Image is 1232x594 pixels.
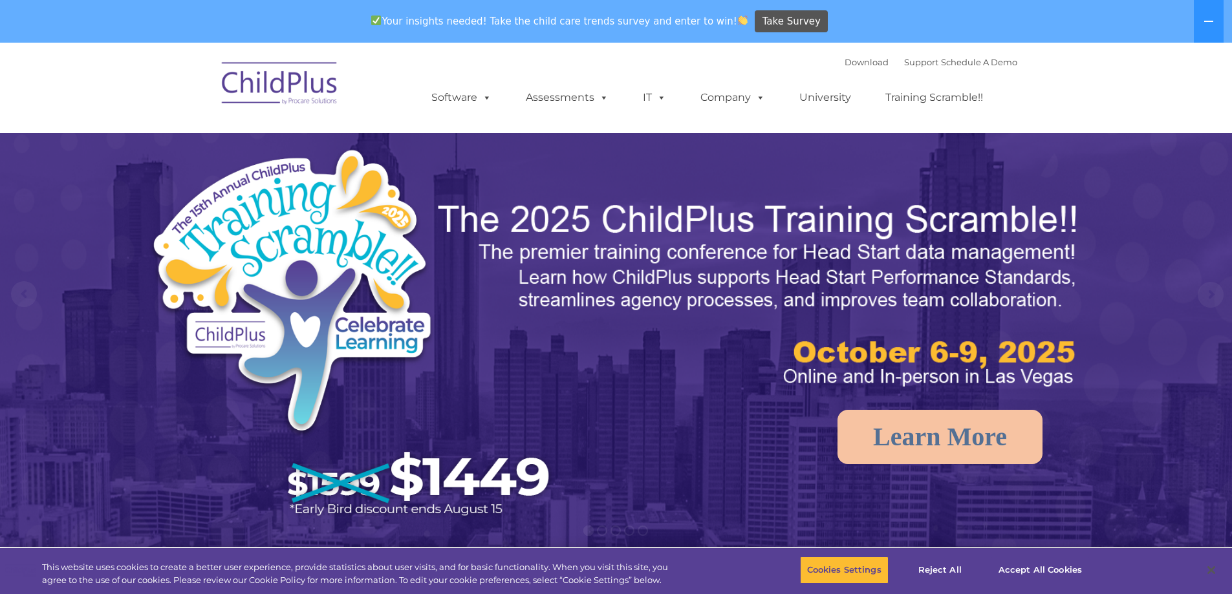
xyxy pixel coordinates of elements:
span: Take Survey [762,10,821,33]
span: Phone number [180,138,235,148]
span: Your insights needed! Take the child care trends survey and enter to win! [366,8,753,34]
a: Company [687,85,778,111]
button: Close [1197,556,1226,584]
button: Cookies Settings [800,557,889,584]
button: Accept All Cookies [991,557,1089,584]
span: Last name [180,85,219,95]
a: Schedule A Demo [941,57,1017,67]
a: Support [904,57,938,67]
a: Learn More [838,410,1043,464]
img: ✅ [371,16,381,25]
button: Reject All [900,557,980,584]
img: 👏 [738,16,748,25]
a: University [786,85,864,111]
a: Software [418,85,504,111]
img: ChildPlus by Procare Solutions [215,53,345,118]
font: | [845,57,1017,67]
div: This website uses cookies to create a better user experience, provide statistics about user visit... [42,561,678,586]
a: Assessments [513,85,621,111]
a: IT [630,85,679,111]
a: Training Scramble!! [872,85,996,111]
a: Take Survey [755,10,828,33]
a: Download [845,57,889,67]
